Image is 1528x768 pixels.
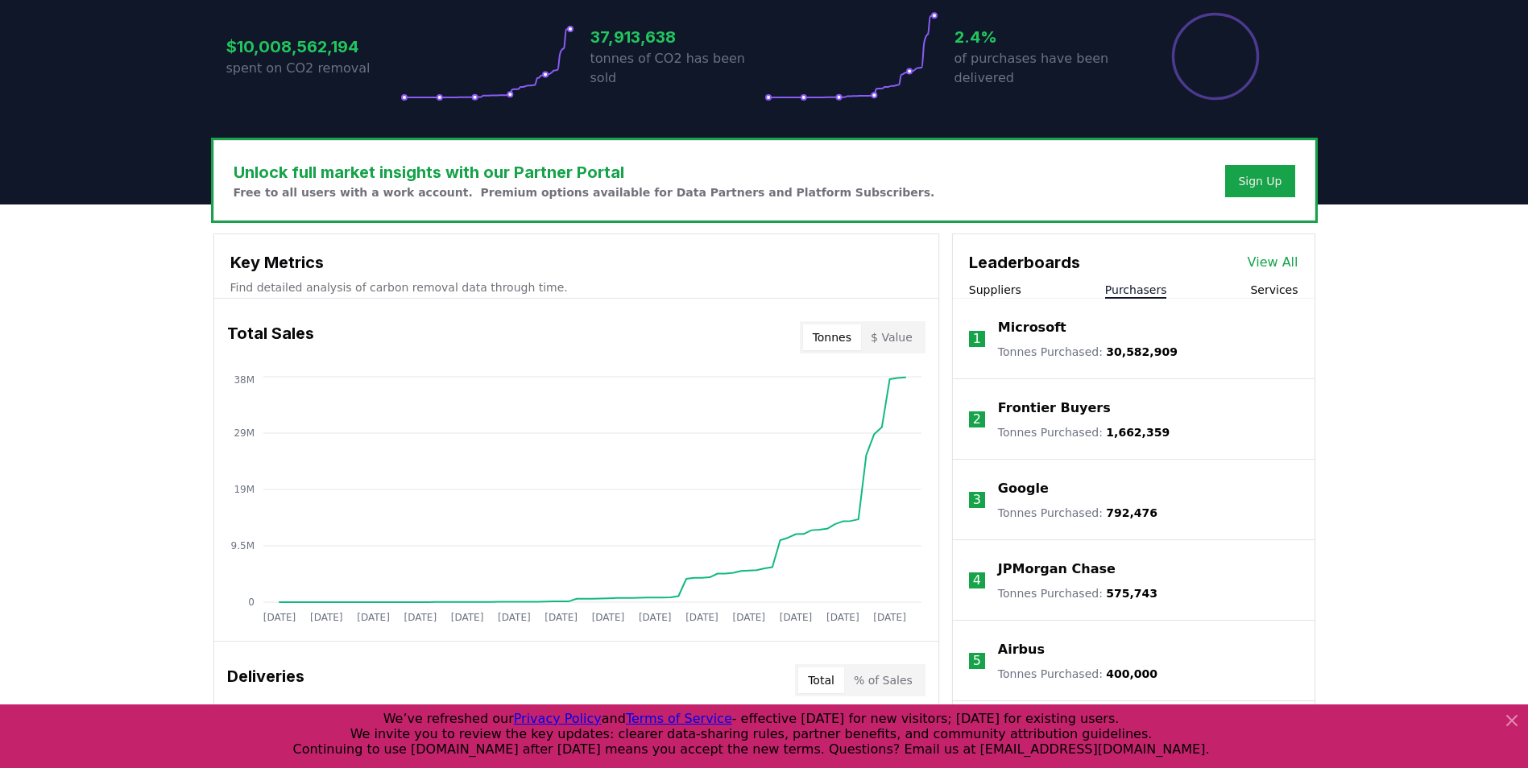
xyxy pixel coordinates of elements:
[973,571,981,590] p: 4
[309,612,342,623] tspan: [DATE]
[1106,667,1157,680] span: 400,000
[234,484,255,495] tspan: 19M
[1105,282,1167,298] button: Purchasers
[998,666,1157,682] p: Tonnes Purchased :
[234,184,935,200] p: Free to all users with a work account. Premium options available for Data Partners and Platform S...
[590,49,764,88] p: tonnes of CO2 has been sold
[227,321,314,353] h3: Total Sales
[969,250,1080,275] h3: Leaderboards
[826,612,859,623] tspan: [DATE]
[998,424,1170,440] p: Tonnes Purchased :
[873,612,906,623] tspan: [DATE]
[798,667,844,693] button: Total
[998,318,1066,337] a: Microsoft
[591,612,624,623] tspan: [DATE]
[973,651,981,671] p: 5
[803,324,861,350] button: Tonnes
[998,559,1116,579] a: JPMorgan Chase
[227,664,304,696] h3: Deliveries
[844,667,922,693] button: % of Sales
[263,612,296,623] tspan: [DATE]
[973,329,981,349] p: 1
[234,374,255,386] tspan: 38M
[234,427,255,439] tspan: 29M
[685,612,718,623] tspan: [DATE]
[998,398,1111,418] a: Frontier Buyers
[861,324,922,350] button: $ Value
[954,49,1128,88] p: of purchases have been delivered
[998,640,1045,659] a: Airbus
[248,597,255,608] tspan: 0
[226,35,400,59] h3: $10,008,562,194
[1170,11,1261,101] div: Percentage of sales delivered
[1225,165,1294,197] button: Sign Up
[973,410,981,429] p: 2
[230,250,922,275] h3: Key Metrics
[1106,587,1157,600] span: 575,743
[230,279,922,295] p: Find detailed analysis of carbon removal data through time.
[1106,345,1178,358] span: 30,582,909
[226,59,400,78] p: spent on CO2 removal
[1106,426,1170,439] span: 1,662,359
[404,612,437,623] tspan: [DATE]
[998,505,1157,521] p: Tonnes Purchased :
[498,612,531,623] tspan: [DATE]
[1248,253,1298,272] a: View All
[234,160,935,184] h3: Unlock full market insights with our Partner Portal
[638,612,671,623] tspan: [DATE]
[590,25,764,49] h3: 37,913,638
[998,479,1049,498] a: Google
[973,490,981,510] p: 3
[969,282,1021,298] button: Suppliers
[450,612,483,623] tspan: [DATE]
[1250,282,1298,298] button: Services
[230,540,254,551] tspan: 9.5M
[1106,506,1157,519] span: 792,476
[779,612,812,623] tspan: [DATE]
[954,25,1128,49] h3: 2.4%
[545,612,578,623] tspan: [DATE]
[1238,173,1282,189] a: Sign Up
[357,612,390,623] tspan: [DATE]
[998,344,1178,360] p: Tonnes Purchased :
[732,612,765,623] tspan: [DATE]
[998,585,1157,601] p: Tonnes Purchased :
